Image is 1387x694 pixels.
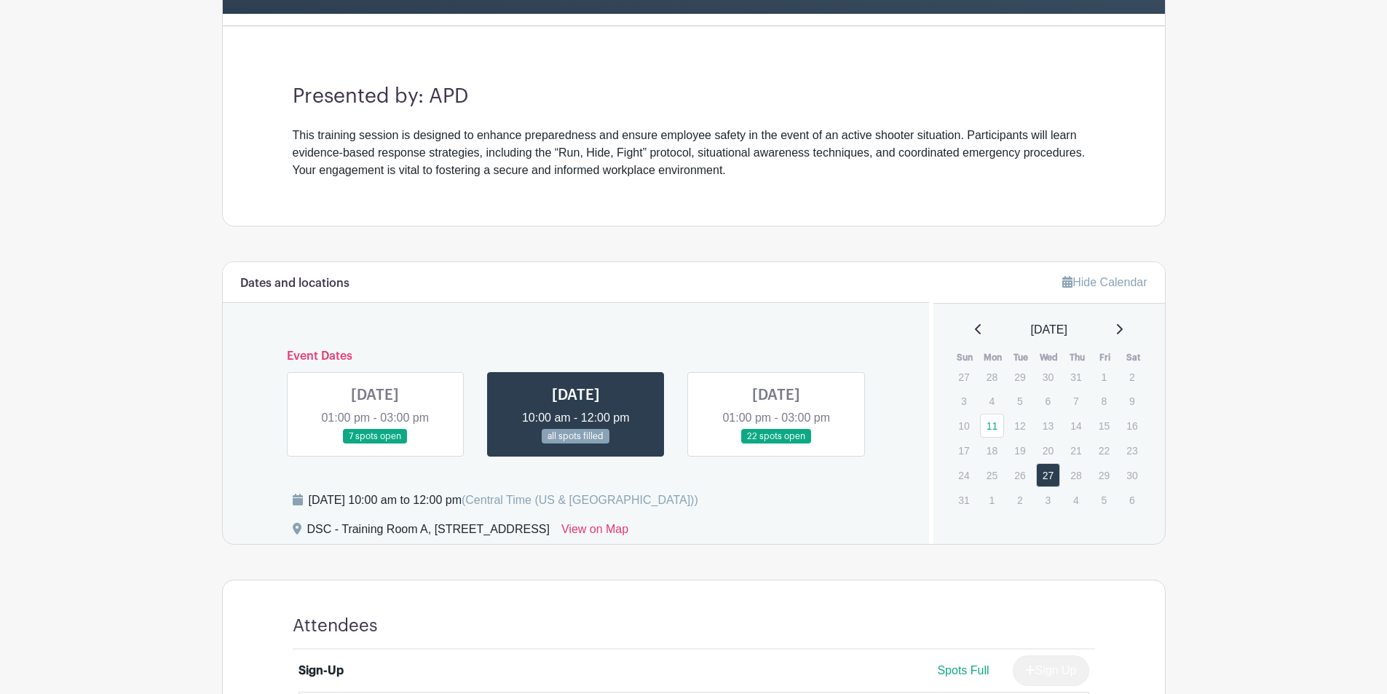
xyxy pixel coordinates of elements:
th: Thu [1063,350,1091,365]
p: 22 [1092,439,1116,462]
p: 13 [1036,414,1060,437]
a: 27 [1036,463,1060,487]
div: Sign-Up [299,662,344,679]
p: 16 [1120,414,1144,437]
p: 6 [1036,390,1060,412]
p: 2 [1120,366,1144,388]
p: 4 [980,390,1004,412]
p: 25 [980,464,1004,486]
p: 29 [1008,366,1032,388]
p: 30 [1036,366,1060,388]
p: 19 [1008,439,1032,462]
p: 31 [952,489,976,511]
p: 1 [980,489,1004,511]
span: Spots Full [937,664,989,677]
th: Sun [951,350,979,365]
p: 5 [1092,489,1116,511]
p: 31 [1064,366,1088,388]
h4: Attendees [293,615,378,636]
p: 27 [952,366,976,388]
p: 2 [1008,489,1032,511]
p: 26 [1008,464,1032,486]
p: 21 [1064,439,1088,462]
p: 7 [1064,390,1088,412]
p: 14 [1064,414,1088,437]
p: 3 [952,390,976,412]
p: 6 [1120,489,1144,511]
div: DSC - Training Room A, [STREET_ADDRESS] [307,521,550,544]
div: This training session is designed to enhance preparedness and ensure employee safety in the event... [293,127,1095,179]
p: 8 [1092,390,1116,412]
p: 28 [1064,464,1088,486]
p: 17 [952,439,976,462]
th: Mon [979,350,1008,365]
p: 10 [952,414,976,437]
p: 12 [1008,414,1032,437]
span: [DATE] [1031,321,1067,339]
p: 9 [1120,390,1144,412]
th: Wed [1035,350,1064,365]
p: 28 [980,366,1004,388]
h6: Event Dates [275,350,877,363]
h6: Dates and locations [240,277,349,291]
span: (Central Time (US & [GEOGRAPHIC_DATA])) [462,494,698,506]
a: 11 [980,414,1004,438]
div: [DATE] 10:00 am to 12:00 pm [309,492,698,509]
p: 15 [1092,414,1116,437]
th: Sat [1119,350,1147,365]
p: 4 [1064,489,1088,511]
p: 3 [1036,489,1060,511]
p: 5 [1008,390,1032,412]
p: 30 [1120,464,1144,486]
p: 1 [1092,366,1116,388]
h3: Presented by: APD [293,84,1095,109]
th: Tue [1007,350,1035,365]
a: View on Map [561,521,628,544]
p: 20 [1036,439,1060,462]
p: 23 [1120,439,1144,462]
p: 29 [1092,464,1116,486]
p: 18 [980,439,1004,462]
a: Hide Calendar [1062,276,1147,288]
p: 24 [952,464,976,486]
th: Fri [1091,350,1120,365]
